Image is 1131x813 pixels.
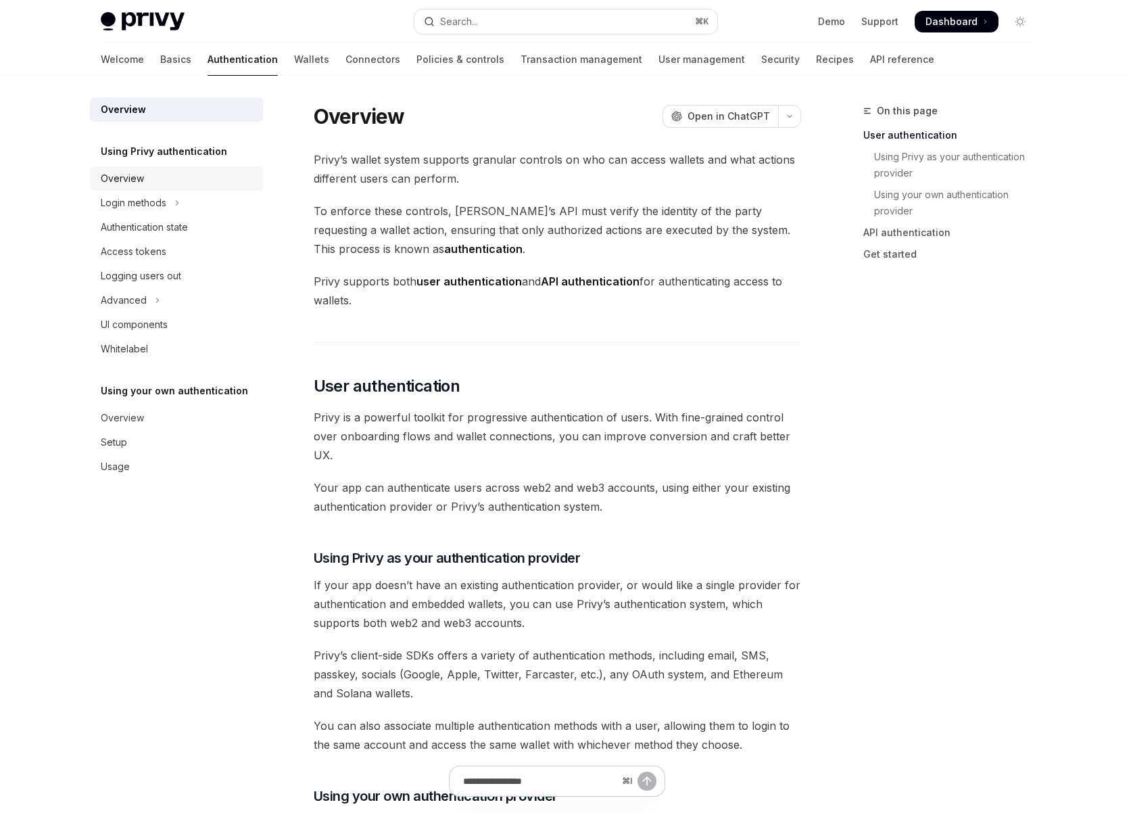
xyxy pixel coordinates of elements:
span: You can also associate multiple authentication methods with a user, allowing them to login to the... [314,716,801,754]
a: Policies & controls [416,43,504,76]
button: Open search [414,9,717,34]
a: Transaction management [521,43,642,76]
span: Privy’s client-side SDKs offers a variety of authentication methods, including email, SMS, passke... [314,646,801,703]
div: Authentication state [101,219,188,235]
span: On this page [877,103,938,119]
span: If your app doesn’t have an existing authentication provider, or would like a single provider for... [314,576,801,632]
a: Authentication state [90,215,263,239]
a: Usage [90,455,263,479]
a: User authentication [863,124,1042,146]
a: Demo [818,15,845,28]
h1: Overview [314,104,405,129]
a: Overview [90,406,263,430]
a: Basics [160,43,191,76]
span: Privy’s wallet system supports granular controls on who can access wallets and what actions diffe... [314,150,801,188]
div: Setup [101,434,127,450]
button: Toggle Login methods section [90,191,263,215]
strong: API authentication [541,275,640,288]
div: Overview [101,410,144,426]
span: Open in ChatGPT [688,110,770,123]
a: Security [761,43,800,76]
h5: Using your own authentication [101,383,248,399]
div: Overview [101,101,146,118]
span: Privy supports both and for authenticating access to wallets. [314,272,801,310]
div: Login methods [101,195,166,211]
a: Wallets [294,43,329,76]
a: Welcome [101,43,144,76]
strong: user authentication [416,275,522,288]
a: Authentication [208,43,278,76]
a: User management [658,43,745,76]
input: Ask a question... [463,766,617,796]
button: Toggle Advanced section [90,288,263,312]
span: Using Privy as your authentication provider [314,549,581,567]
div: UI components [101,317,168,333]
span: Privy is a powerful toolkit for progressive authentication of users. With fine-grained control ov... [314,408,801,465]
div: Logging users out [101,268,181,284]
span: User authentication [314,375,460,397]
div: Search... [440,14,478,30]
a: Overview [90,166,263,191]
span: Dashboard [925,15,978,28]
a: Connectors [345,43,400,76]
h5: Using Privy authentication [101,143,227,160]
a: Setup [90,430,263,455]
div: Access tokens [101,243,166,260]
a: Using your own authentication provider [863,184,1042,222]
strong: authentication [444,242,523,256]
img: light logo [101,12,185,31]
a: Recipes [816,43,854,76]
div: Overview [101,170,144,187]
a: UI components [90,312,263,337]
button: Toggle dark mode [1009,11,1031,32]
a: Get started [863,243,1042,265]
div: Advanced [101,292,147,308]
div: Whitelabel [101,341,148,357]
div: Usage [101,459,130,475]
a: API authentication [863,222,1042,243]
a: Access tokens [90,239,263,264]
span: To enforce these controls, [PERSON_NAME]’s API must verify the identity of the party requesting a... [314,202,801,258]
span: Your app can authenticate users across web2 and web3 accounts, using either your existing authent... [314,478,801,516]
a: Using Privy as your authentication provider [863,146,1042,184]
button: Open in ChatGPT [663,105,778,128]
a: API reference [870,43,934,76]
span: ⌘ K [695,16,709,27]
a: Logging users out [90,264,263,288]
a: Whitelabel [90,337,263,361]
a: Overview [90,97,263,122]
a: Support [861,15,898,28]
button: Send message [637,772,656,791]
a: Dashboard [915,11,998,32]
